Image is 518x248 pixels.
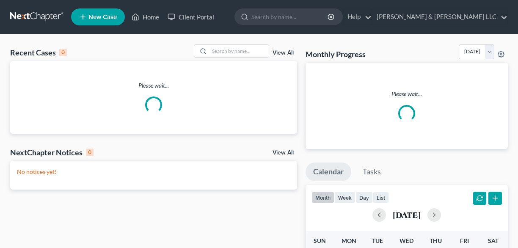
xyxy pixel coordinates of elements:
div: 0 [59,49,67,56]
a: Tasks [355,163,388,181]
span: Thu [430,237,442,244]
h2: [DATE] [393,210,421,219]
span: Sat [488,237,499,244]
span: Fri [460,237,469,244]
button: day [355,192,373,203]
a: Client Portal [163,9,218,25]
button: list [373,192,389,203]
p: No notices yet! [17,168,290,176]
span: Wed [400,237,413,244]
a: View All [273,150,294,156]
button: month [311,192,334,203]
span: Sun [314,237,326,244]
a: View All [273,50,294,56]
span: Mon [342,237,356,244]
div: Recent Cases [10,47,67,58]
a: Calendar [306,163,351,181]
h3: Monthly Progress [306,49,366,59]
span: Tue [372,237,383,244]
input: Search by name... [251,9,329,25]
div: 0 [86,149,94,156]
span: New Case [88,14,117,20]
a: Help [343,9,372,25]
input: Search by name... [209,45,269,57]
button: week [334,192,355,203]
p: Please wait... [10,81,297,90]
p: Please wait... [312,90,501,98]
a: Home [127,9,163,25]
a: [PERSON_NAME] & [PERSON_NAME] LLC [372,9,507,25]
div: NextChapter Notices [10,147,94,157]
